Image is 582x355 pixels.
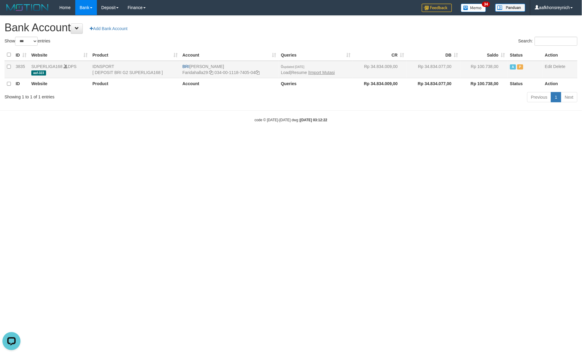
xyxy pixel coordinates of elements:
td: DPS [29,61,90,78]
h1: Bank Account [5,22,577,34]
th: Product [90,78,180,89]
img: Button%20Memo.svg [461,4,486,12]
a: Load [281,70,290,75]
a: Copy Faridahalla29 to clipboard [209,70,213,75]
a: Edit [545,64,552,69]
th: CR: activate to sort column ascending [353,49,407,61]
th: ID: activate to sort column ascending [13,49,29,61]
th: Rp 34.834.009,00 [353,78,407,89]
th: Action [543,49,577,61]
a: Next [561,92,577,102]
th: Status [508,49,543,61]
a: Add Bank Account [86,23,131,34]
button: Open LiveChat chat widget [2,2,20,20]
span: BRI [182,64,189,69]
select: Showentries [15,37,38,46]
span: | | [281,64,335,75]
td: Rp 34.834.077,00 [407,61,461,78]
span: 0 [281,64,304,69]
span: Active [510,64,516,69]
span: updated [DATE] [283,65,304,69]
th: Status [508,78,543,89]
a: Import Mutasi [309,70,335,75]
th: DB: activate to sort column ascending [407,49,461,61]
th: Product: activate to sort column ascending [90,49,180,61]
th: Website: activate to sort column ascending [29,49,90,61]
span: aaf-323 [31,70,46,76]
div: Showing 1 to 1 of 1 entries [5,91,238,100]
a: Copy 034001118740504 to clipboard [255,70,260,75]
th: Website [29,78,90,89]
small: code © [DATE]-[DATE] dwg | [255,118,328,122]
th: Rp 100.738,00 [461,78,508,89]
a: Resume [291,70,307,75]
th: Rp 34.834.077,00 [407,78,461,89]
td: [PERSON_NAME] 034-00-1118-7405-04 [180,61,279,78]
input: Search: [535,37,577,46]
strong: [DATE] 03:12:22 [300,118,327,122]
a: Delete [553,64,565,69]
th: Account [180,78,279,89]
td: 3835 [13,61,29,78]
img: panduan.png [495,4,525,12]
img: MOTION_logo.png [5,3,50,12]
label: Search: [518,37,577,46]
a: Faridahalla29 [182,70,208,75]
th: Action [543,78,577,89]
a: Previous [527,92,551,102]
img: Feedback.jpg [422,4,452,12]
th: Saldo: activate to sort column ascending [461,49,508,61]
th: Account: activate to sort column ascending [180,49,279,61]
a: SUPERLIGA168 [31,64,63,69]
span: Paused [517,64,523,69]
td: Rp 34.834.009,00 [353,61,407,78]
span: 34 [482,2,490,7]
label: Show entries [5,37,50,46]
a: 1 [551,92,561,102]
th: Queries: activate to sort column ascending [279,49,353,61]
th: Queries [279,78,353,89]
td: Rp 100.738,00 [461,61,508,78]
th: ID [13,78,29,89]
td: IDNSPORT [ DEPOSIT BRI G2 SUPERLIGA168 ] [90,61,180,78]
